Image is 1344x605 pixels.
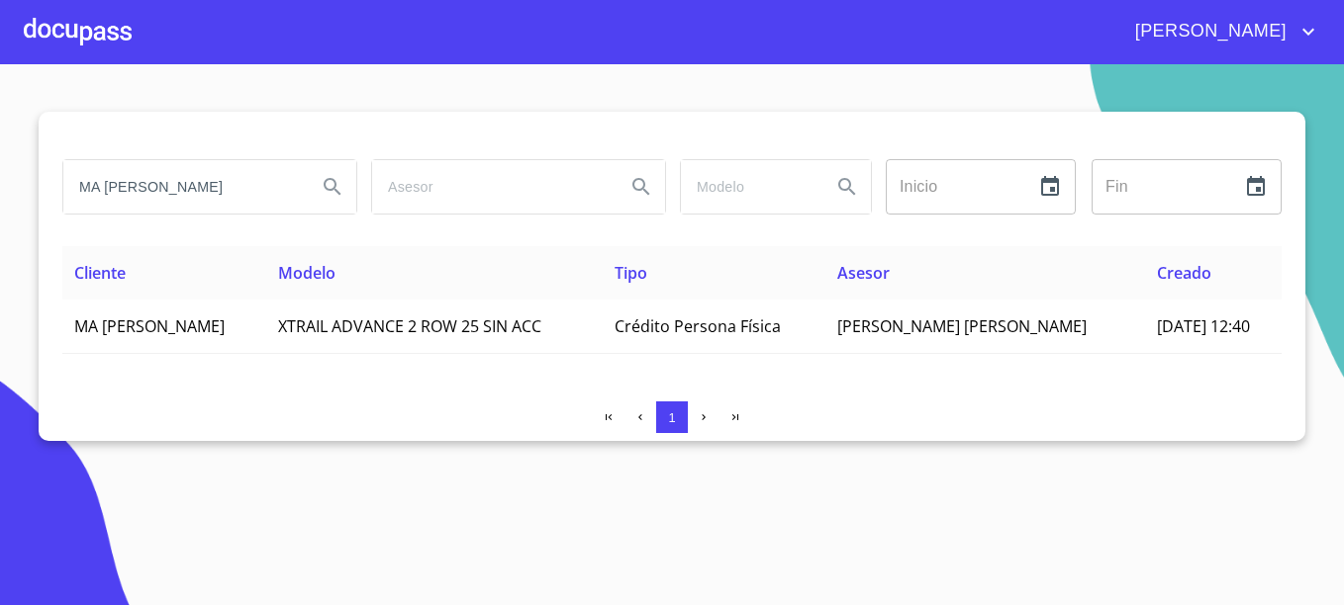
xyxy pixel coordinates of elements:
input: search [63,160,301,214]
span: Modelo [278,262,336,284]
span: XTRAIL ADVANCE 2 ROW 25 SIN ACC [278,315,541,337]
span: Tipo [615,262,647,284]
input: search [681,160,816,214]
span: MA [PERSON_NAME] [74,315,225,337]
button: Search [618,163,665,211]
span: [PERSON_NAME] [PERSON_NAME] [837,315,1087,337]
span: [PERSON_NAME] [1120,16,1296,47]
button: 1 [656,401,688,433]
button: Search [823,163,871,211]
button: account of current user [1120,16,1320,47]
span: Cliente [74,262,126,284]
span: Creado [1157,262,1211,284]
button: Search [309,163,356,211]
span: Crédito Persona Física [615,315,781,337]
span: Asesor [837,262,890,284]
input: search [372,160,610,214]
span: [DATE] 12:40 [1157,315,1250,337]
span: 1 [668,410,675,425]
